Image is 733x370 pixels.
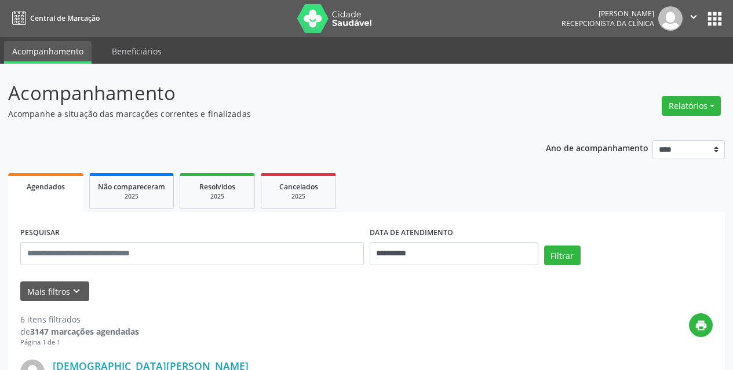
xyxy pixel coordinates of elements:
p: Ano de acompanhamento [546,140,648,155]
button: apps [705,9,725,29]
div: 6 itens filtrados [20,313,139,325]
div: de [20,325,139,338]
span: Cancelados [279,182,318,192]
i: print [695,319,708,332]
img: img [658,6,683,31]
p: Acompanhe a situação das marcações correntes e finalizadas [8,108,510,120]
span: Não compareceram [98,182,165,192]
span: Agendados [27,182,65,192]
div: 2025 [188,192,246,201]
button: print [689,313,713,337]
div: 2025 [98,192,165,201]
i:  [687,10,700,23]
p: Acompanhamento [8,79,510,108]
a: Acompanhamento [4,41,92,64]
div: [PERSON_NAME] [561,9,654,19]
button: Filtrar [544,246,581,265]
div: 2025 [269,192,327,201]
span: Resolvidos [199,182,235,192]
span: Recepcionista da clínica [561,19,654,28]
label: DATA DE ATENDIMENTO [370,224,453,242]
i: keyboard_arrow_down [70,285,83,298]
button:  [683,6,705,31]
span: Central de Marcação [30,13,100,23]
a: Beneficiários [104,41,170,61]
strong: 3147 marcações agendadas [30,326,139,337]
button: Relatórios [662,96,721,116]
button: Mais filtroskeyboard_arrow_down [20,281,89,302]
a: Central de Marcação [8,9,100,28]
div: Página 1 de 1 [20,338,139,347]
label: PESQUISAR [20,224,60,242]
